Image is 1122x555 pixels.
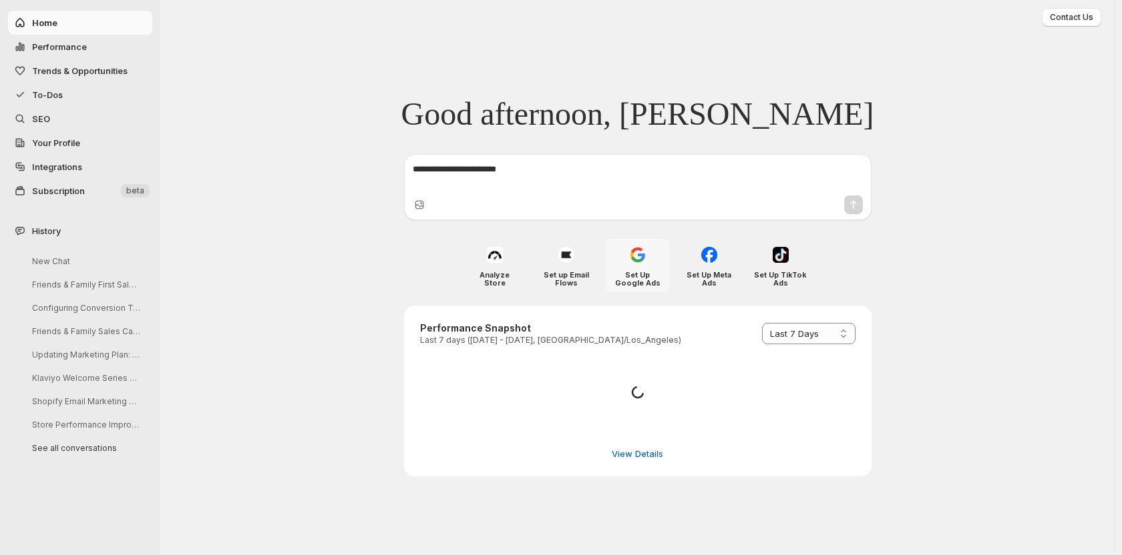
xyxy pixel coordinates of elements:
a: SEO [8,107,152,131]
button: Store Performance Improvement Analysis Steps [21,414,148,435]
span: beta [126,185,144,196]
span: Your Profile [32,137,80,148]
h4: Set up Email Flows [540,271,592,287]
span: View Details [612,447,663,460]
button: Performance [8,35,152,59]
span: Integrations [32,161,82,172]
span: Subscription [32,185,85,196]
button: See all conversations [21,438,148,458]
button: Home [8,11,152,35]
span: To-Dos [32,89,63,100]
button: Upload image [413,198,426,211]
h4: Set Up TikTok Ads [754,271,807,287]
button: View detailed performance [604,443,671,464]
span: Home [32,17,57,28]
button: New Chat [21,251,148,271]
button: Subscription [8,179,152,203]
button: To-Dos [8,83,152,107]
button: Friends & Family First Sales Campaign [21,274,148,295]
button: Contact Us [1042,8,1101,27]
h4: Set Up Google Ads [611,271,664,287]
button: Updating Marketing Plan: Klaviyo to Shopify Email [21,344,148,365]
span: SEO [32,113,50,124]
p: Last 7 days ([DATE] - [DATE], [GEOGRAPHIC_DATA]/Los_Angeles) [420,335,681,346]
button: Klaviyo Welcome Series Flow Setup [21,368,148,388]
button: Shopify Email Marketing Strategy Discussion [21,391,148,412]
img: Set Up TikTok Ads icon [773,247,789,263]
span: Performance [32,41,87,52]
button: Trends & Opportunities [8,59,152,83]
img: Set Up Meta Ads icon [701,247,717,263]
a: Integrations [8,155,152,179]
span: Contact Us [1050,12,1093,23]
img: Set Up Google Ads icon [630,247,646,263]
h3: Performance Snapshot [420,322,681,335]
h4: Analyze Store [468,271,521,287]
img: Analyze Store icon [487,247,503,263]
h4: Set Up Meta Ads [683,271,735,287]
a: Your Profile [8,131,152,155]
span: History [32,224,61,237]
img: Set up Email Flows icon [558,247,574,263]
span: Good afternoon, [PERSON_NAME] [401,95,874,133]
button: Friends & Family Sales Campaign Strategy [21,321,148,342]
button: Configuring Conversion Tracking in Google Analytics [21,298,148,318]
span: Trends & Opportunities [32,65,128,76]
